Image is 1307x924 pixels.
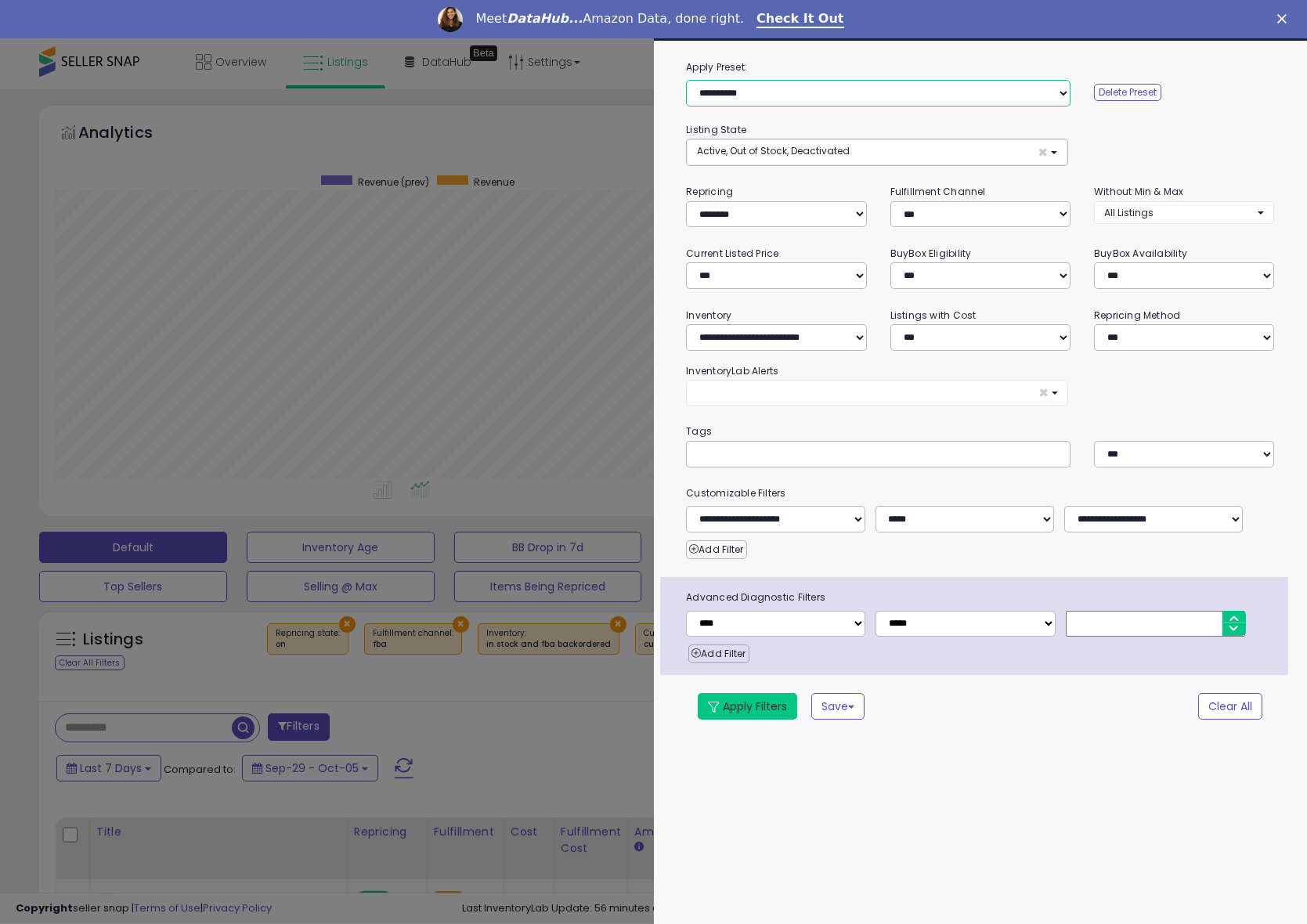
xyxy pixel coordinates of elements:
small: Current Listed Price [686,247,778,260]
button: Add Filter [688,644,749,663]
span: Active, Out of Stock, Deactivated [697,144,850,157]
span: × [1038,384,1049,401]
small: Inventory [686,309,731,322]
small: Fulfillment Channel [890,185,986,198]
button: Clear All [1198,693,1262,720]
label: Apply Preset: [674,59,1286,76]
span: × [1038,144,1048,161]
button: Active, Out of Stock, Deactivated × [687,139,1067,165]
div: Close [1277,14,1293,23]
small: InventoryLab Alerts [686,364,778,377]
button: Save [811,693,865,720]
small: Repricing Method [1094,309,1181,322]
small: BuyBox Eligibility [890,247,972,260]
small: Customizable Filters [674,485,1286,502]
small: BuyBox Availability [1094,247,1187,260]
small: Without Min & Max [1094,185,1184,198]
small: Repricing [686,185,733,198]
img: Profile image for Georgie [438,7,463,32]
span: All Listings [1104,206,1154,219]
span: Advanced Diagnostic Filters [674,589,1288,606]
button: × [686,380,1068,406]
small: Tags [674,423,1286,440]
button: Add Filter [686,540,746,559]
div: Meet Amazon Data, done right. [475,11,744,27]
button: Apply Filters [698,693,797,720]
a: Check It Out [756,11,844,28]
small: Listing State [686,123,746,136]
button: All Listings [1094,201,1274,224]
i: DataHub... [507,11,583,26]
small: Listings with Cost [890,309,977,322]
button: Delete Preset [1094,84,1161,101]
